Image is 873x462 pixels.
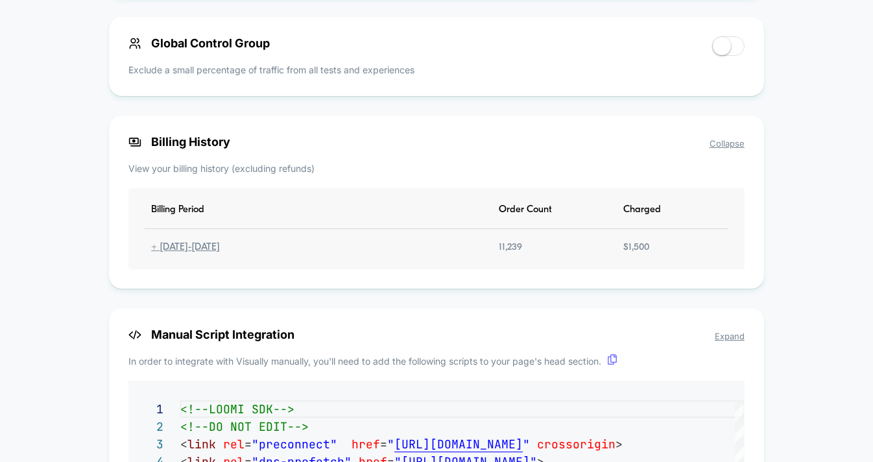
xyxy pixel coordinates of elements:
[128,162,745,175] p: View your billing history (excluding refunds)
[128,135,745,149] span: Billing History
[128,63,414,77] p: Exclude a small percentage of traffic from all tests and experiences
[145,204,211,215] div: Billing Period
[492,242,529,253] div: 11,239
[492,204,558,215] div: Order Count
[128,328,745,341] span: Manual Script Integration
[715,331,745,341] span: Expand
[128,36,270,50] span: Global Control Group
[128,354,745,368] p: In order to integrate with Visually manually, you'll need to add the following scripts to your pa...
[710,138,745,149] span: Collapse
[145,242,226,253] div: + [DATE] - [DATE]
[617,204,667,215] div: Charged
[617,242,656,253] div: $ 1,500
